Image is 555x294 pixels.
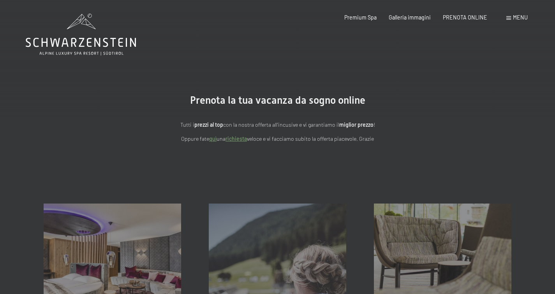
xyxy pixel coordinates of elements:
a: PRENOTA ONLINE [443,14,487,21]
a: richiesta [226,135,247,142]
p: Tutti i con la nostra offerta all'incusive e vi garantiamo il ! [106,120,449,129]
a: Galleria immagini [389,14,431,21]
span: Menu [513,14,528,21]
strong: prezzi al top [194,121,223,128]
a: quì [209,135,217,142]
a: Premium Spa [344,14,377,21]
span: Prenota la tua vacanza da sogno online [190,94,365,106]
p: Oppure fate una veloce e vi facciamo subito la offerta piacevole. Grazie [106,135,449,143]
strong: miglior prezzo [339,121,374,128]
